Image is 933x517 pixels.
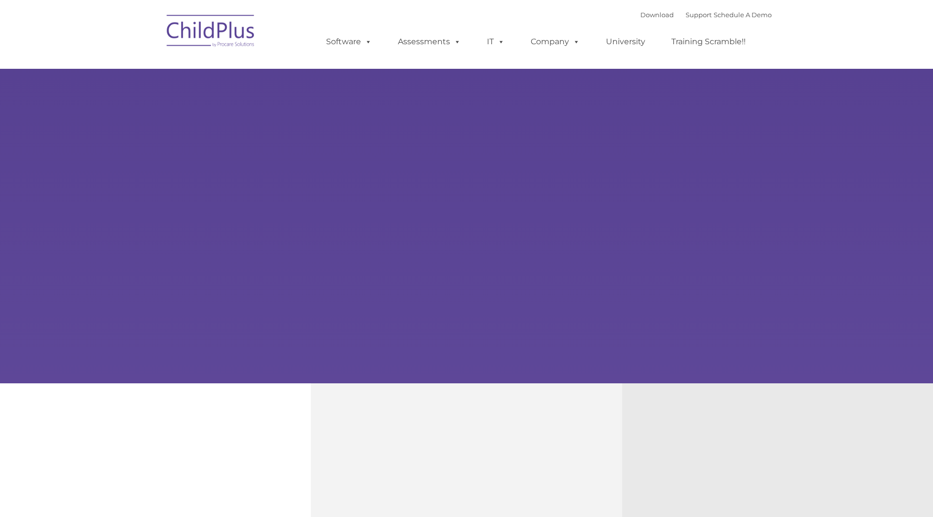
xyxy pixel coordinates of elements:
a: IT [477,32,514,52]
a: Download [640,11,674,19]
img: ChildPlus by Procare Solutions [162,8,260,57]
a: Schedule A Demo [714,11,772,19]
a: Support [686,11,712,19]
a: Software [316,32,382,52]
font: | [640,11,772,19]
a: Training Scramble!! [662,32,755,52]
a: University [596,32,655,52]
a: Assessments [388,32,471,52]
a: Company [521,32,590,52]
